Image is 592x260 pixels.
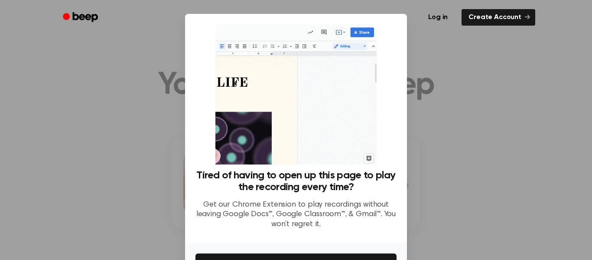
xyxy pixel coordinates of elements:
[420,7,456,27] a: Log in
[195,170,397,193] h3: Tired of having to open up this page to play the recording every time?
[215,24,376,165] img: Beep extension in action
[57,9,106,26] a: Beep
[195,200,397,230] p: Get our Chrome Extension to play recordings without leaving Google Docs™, Google Classroom™, & Gm...
[462,9,535,26] a: Create Account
